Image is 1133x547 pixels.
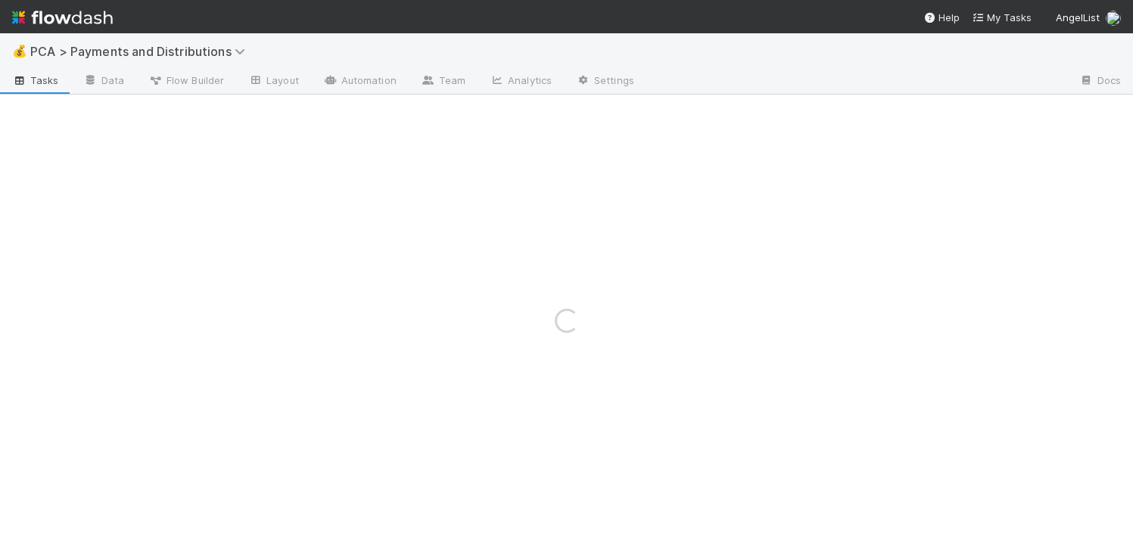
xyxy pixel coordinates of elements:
span: Tasks [12,73,59,88]
a: Analytics [478,70,564,94]
span: 💰 [12,45,27,57]
a: Team [409,70,478,94]
span: My Tasks [972,11,1032,23]
span: PCA > Payments and Distributions [30,44,253,59]
img: avatar_e7d5656d-bda2-4d83-89d6-b6f9721f96bd.png [1106,11,1121,26]
a: Flow Builder [136,70,236,94]
div: Help [923,10,960,25]
a: Data [71,70,136,94]
img: logo-inverted-e16ddd16eac7371096b0.svg [12,5,113,30]
a: Layout [236,70,311,94]
a: Docs [1067,70,1133,94]
span: AngelList [1056,11,1100,23]
a: Automation [311,70,409,94]
a: Settings [564,70,646,94]
span: Flow Builder [148,73,224,88]
a: My Tasks [972,10,1032,25]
